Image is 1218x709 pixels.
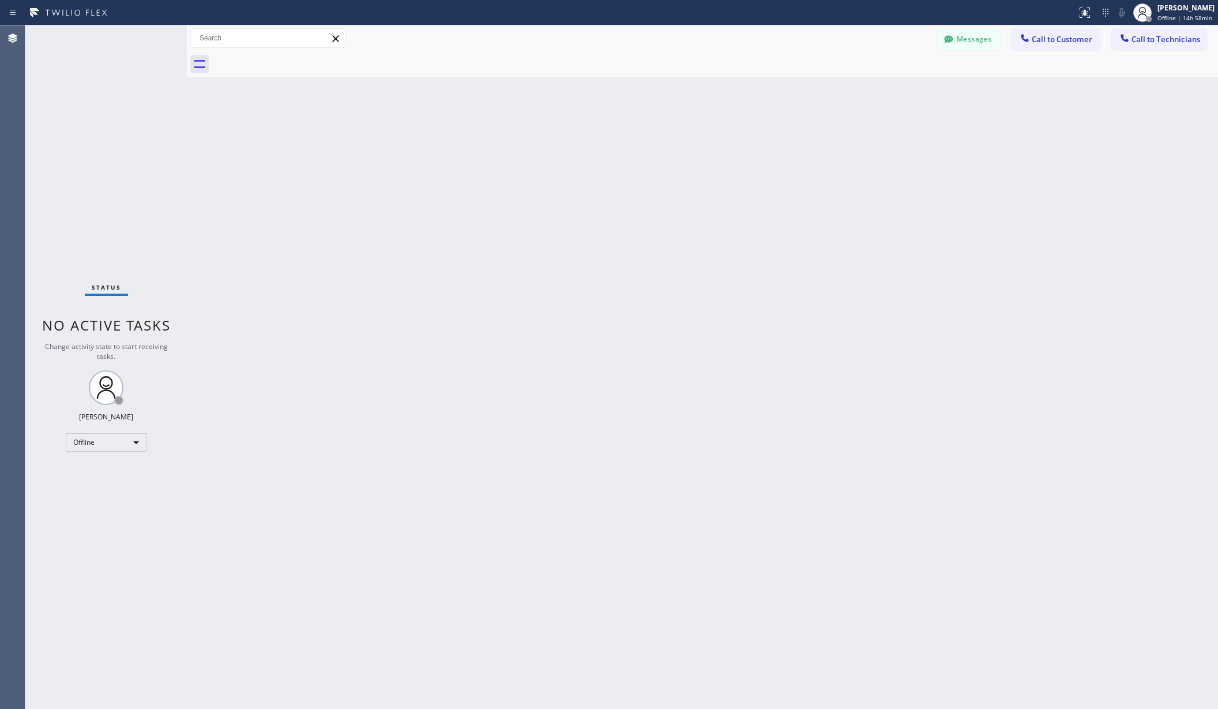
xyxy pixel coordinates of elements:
[937,28,1000,50] button: Messages
[1157,14,1212,22] span: Offline | 14h 58min
[191,29,345,47] input: Search
[1111,28,1206,50] button: Call to Technicians
[92,283,121,291] span: Status
[66,433,146,452] div: Offline
[79,412,133,422] div: [PERSON_NAME]
[1157,3,1215,13] div: [PERSON_NAME]
[1131,34,1200,44] span: Call to Technicians
[42,316,171,335] span: No active tasks
[1012,28,1100,50] button: Call to Customer
[45,342,168,361] span: Change activity state to start receiving tasks.
[1114,5,1130,21] button: Mute
[1032,34,1092,44] span: Call to Customer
